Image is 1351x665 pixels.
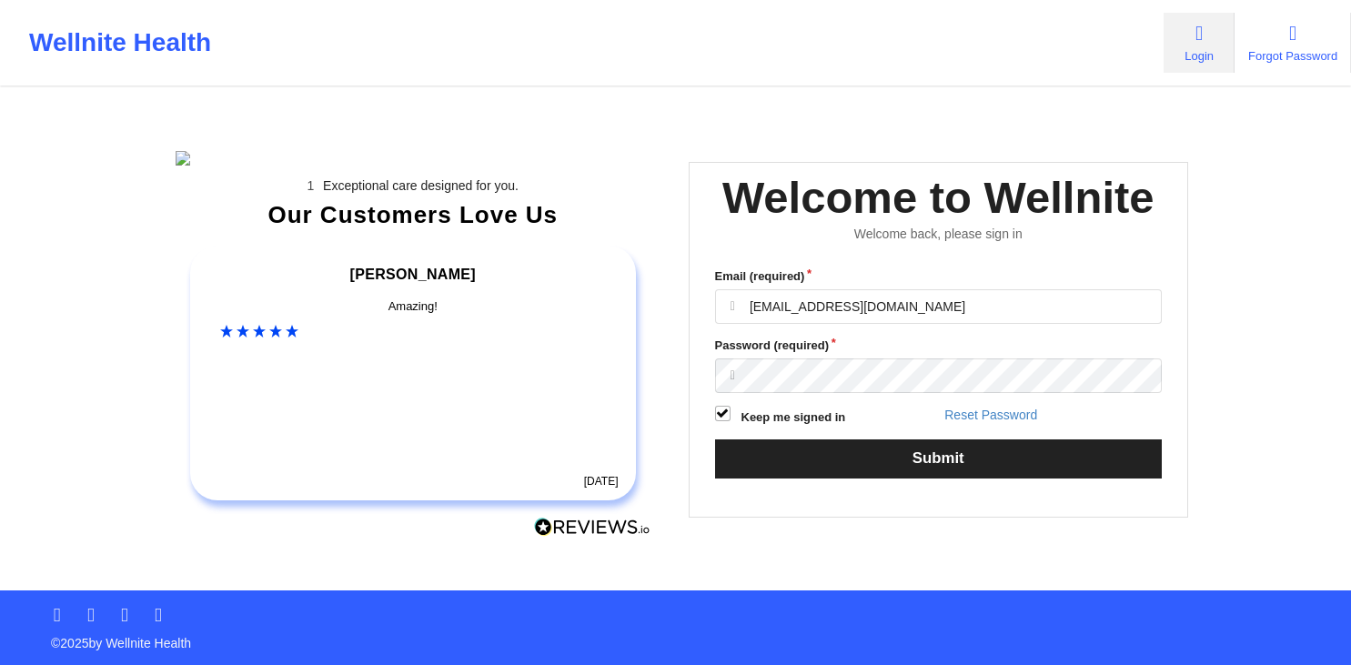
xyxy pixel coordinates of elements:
div: Our Customers Love Us [176,206,650,224]
img: Reviews.io Logo [534,518,650,537]
span: [PERSON_NAME] [350,267,476,282]
li: Exceptional care designed for you. [192,178,650,193]
label: Keep me signed in [741,408,846,427]
div: Welcome back, please sign in [702,227,1175,242]
div: Amazing! [220,297,606,316]
div: Welcome to Wellnite [722,169,1154,227]
label: Email (required) [715,267,1163,286]
p: © 2025 by Wellnite Health [38,621,1313,652]
button: Submit [715,439,1163,479]
a: Login [1164,13,1235,73]
a: Forgot Password [1235,13,1351,73]
label: Password (required) [715,337,1163,355]
a: Reviews.io Logo [534,518,650,541]
input: Email address [715,289,1163,324]
img: wellnite-auth-hero_200.c722682e.png [176,151,650,166]
a: Reset Password [944,408,1037,422]
time: [DATE] [584,475,619,488]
